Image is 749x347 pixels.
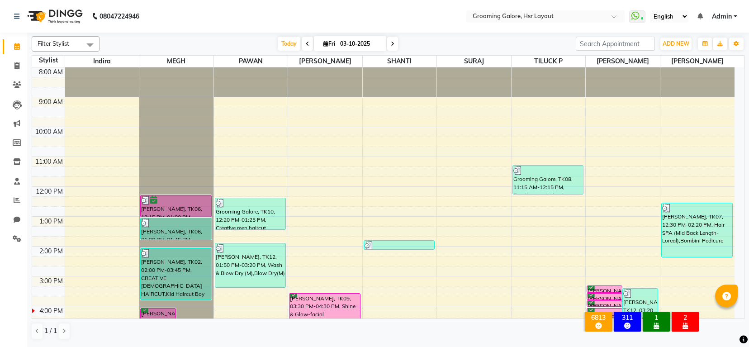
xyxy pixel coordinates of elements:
[364,241,434,249] div: [PERSON_NAME], TK06, 01:45 PM-02:05 PM, Eyebrows threading
[141,309,175,330] div: [PERSON_NAME], TK03, 04:00 PM-04:45 PM, Creative men haircut
[44,326,57,336] span: 1 / 1
[645,314,668,322] div: 1
[576,37,655,51] input: Search Appointment
[37,67,65,77] div: 8:00 AM
[38,247,65,256] div: 2:00 PM
[288,56,362,67] span: [PERSON_NAME]
[33,127,65,137] div: 10:00 AM
[512,56,586,67] span: TILUCK P
[214,56,288,67] span: PAWAN
[38,276,65,286] div: 3:00 PM
[663,40,689,47] span: ADD NEW
[662,203,732,257] div: [PERSON_NAME], TK07, 12:30 PM-02:20 PM, Hair SPA (Mid Back Length-Loreal),Bombini Pedicure
[587,301,622,306] div: [PERSON_NAME], TK11, 03:45 PM-03:55 PM, Under arms hd wax
[711,311,740,338] iframe: chat widget
[437,56,511,67] span: SURAJ
[33,157,65,166] div: 11:00 AM
[38,306,65,316] div: 4:00 PM
[586,56,660,67] span: [PERSON_NAME]
[712,12,732,21] span: Admin
[587,286,622,292] div: [PERSON_NAME], TK11, 03:15 PM-03:30 PM, Full arms rica waxing
[215,243,285,287] div: [PERSON_NAME], TK12, 01:50 PM-03:20 PM, Wash & Blow Dry (M),Blow Dry(M)
[289,294,360,322] div: [PERSON_NAME], TK09, 03:30 PM-04:30 PM, Shine & Glow-facial
[278,37,300,51] span: Today
[587,294,622,299] div: [PERSON_NAME], TK11, 03:30 PM-03:45 PM, Full legs rica waxing
[363,56,437,67] span: SHANTI
[587,314,610,322] div: 6813
[215,198,285,229] div: Grooming Galore, TK10, 12:20 PM-01:25 PM, Creative men haircut,[PERSON_NAME] desigh(craft)
[513,166,583,194] div: Grooming Galore, TK08, 11:15 AM-12:15 PM, Creative men haircut,[PERSON_NAME] SHAVE
[321,40,337,47] span: Fri
[660,38,692,50] button: ADD NEW
[139,56,213,67] span: MEGH
[32,56,65,65] div: Stylist
[34,187,65,196] div: 12:00 PM
[38,217,65,226] div: 1:00 PM
[37,97,65,107] div: 9:00 AM
[23,4,85,29] img: logo
[141,195,211,217] div: [PERSON_NAME], TK06, 12:15 PM-01:00 PM, Creative men haircut
[337,37,383,51] input: 2025-10-03
[660,56,735,67] span: [PERSON_NAME]
[673,314,697,322] div: 2
[616,314,639,322] div: 311
[623,289,658,330] div: [PERSON_NAME], TK12, 03:20 PM-04:45 PM, Eyebrows threading,Upperlips Threading,Forehead Threading...
[100,4,139,29] b: 08047224946
[141,248,211,299] div: [PERSON_NAME], TK02, 02:00 PM-03:45 PM, CREATIVE [DEMOGRAPHIC_DATA] HAIRCUT,Kid Haircut Boy
[141,218,211,239] div: [PERSON_NAME], TK06, 01:00 PM-01:45 PM, Creative men haircut
[65,56,139,67] span: Indira
[38,40,69,47] span: Filter Stylist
